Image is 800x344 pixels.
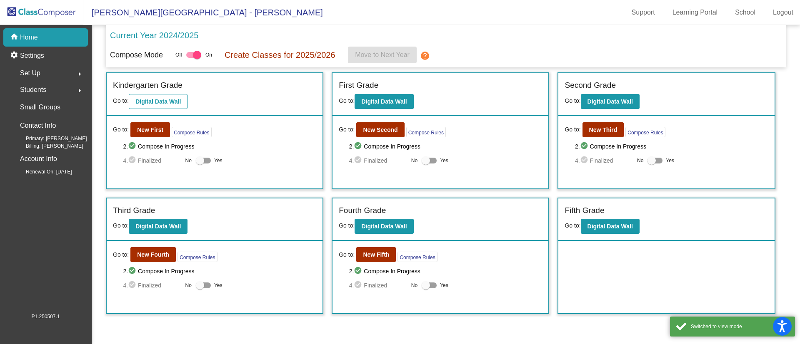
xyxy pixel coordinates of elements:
mat-icon: check_circle [354,141,364,151]
b: New Second [363,126,397,133]
span: Primary: [PERSON_NAME] [12,135,87,142]
mat-icon: check_circle [580,156,590,166]
button: New Fourth [130,247,176,262]
mat-icon: check_circle [128,156,138,166]
b: New Fifth [363,251,389,258]
label: Fourth Grade [339,205,386,217]
span: Yes [214,280,222,290]
span: Yes [666,156,674,166]
button: New Fifth [356,247,396,262]
span: 4. Finalized [123,280,181,290]
mat-icon: check_circle [354,280,364,290]
span: 4. Finalized [349,280,407,290]
span: Go to: [113,250,129,259]
span: Students [20,84,46,96]
a: Logout [766,6,800,19]
button: Digital Data Wall [581,219,640,234]
span: Go to: [113,222,129,229]
p: Create Classes for 2025/2026 [225,49,335,61]
mat-icon: help [420,51,430,61]
span: Go to: [565,222,580,229]
a: Learning Portal [666,6,725,19]
b: New First [137,126,163,133]
span: 2. Compose In Progress [349,141,542,151]
p: Account Info [20,153,57,165]
span: Move to Next Year [355,51,410,58]
span: Renewal On: [DATE] [12,168,72,176]
b: Digital Data Wall [135,223,181,230]
button: Compose Rules [172,127,211,137]
p: Home [20,32,38,42]
mat-icon: check_circle [580,141,590,151]
b: Digital Data Wall [361,223,407,230]
mat-icon: home [10,32,20,42]
span: 2. Compose In Progress [123,266,316,276]
span: No [411,282,417,289]
p: Compose Mode [110,49,163,61]
label: Third Grade [113,205,155,217]
span: Go to: [339,125,355,134]
span: No [411,157,417,164]
p: Current Year 2024/2025 [110,29,198,42]
mat-icon: check_circle [128,280,138,290]
button: Digital Data Wall [355,94,413,109]
b: Digital Data Wall [587,223,633,230]
b: New Fourth [137,251,169,258]
label: First Grade [339,79,378,92]
button: Compose Rules [397,252,437,262]
span: No [637,157,643,164]
button: Compose Rules [625,127,665,137]
button: New First [130,122,170,137]
button: Move to Next Year [348,47,417,63]
span: Go to: [113,97,129,104]
span: Off [175,51,182,59]
span: On [205,51,212,59]
button: Digital Data Wall [129,219,187,234]
div: Switched to view mode [691,323,789,330]
p: Contact Info [20,120,56,131]
label: Kindergarten Grade [113,79,182,92]
span: 2. Compose In Progress [575,141,768,151]
span: Yes [440,280,448,290]
button: Digital Data Wall [581,94,640,109]
b: New Third [589,126,617,133]
mat-icon: settings [10,51,20,61]
button: New Second [356,122,404,137]
span: No [185,282,192,289]
button: Digital Data Wall [129,94,187,109]
span: 2. Compose In Progress [349,266,542,276]
span: [PERSON_NAME][GEOGRAPHIC_DATA] - [PERSON_NAME] [83,6,323,19]
span: Yes [440,156,448,166]
mat-icon: check_circle [354,156,364,166]
span: No [185,157,192,164]
mat-icon: check_circle [128,266,138,276]
b: Digital Data Wall [361,98,407,105]
span: 2. Compose In Progress [123,141,316,151]
p: Small Groups [20,101,60,113]
label: Fifth Grade [565,205,604,217]
span: Go to: [113,125,129,134]
a: Support [625,6,662,19]
button: Compose Rules [177,252,217,262]
b: Digital Data Wall [587,98,633,105]
mat-icon: check_circle [128,141,138,151]
span: Go to: [565,125,580,134]
span: Go to: [339,250,355,259]
span: Go to: [565,97,580,104]
button: Digital Data Wall [355,219,413,234]
span: Go to: [339,97,355,104]
b: Digital Data Wall [135,98,181,105]
span: 4. Finalized [349,156,407,166]
span: Yes [214,156,222,166]
span: Set Up [20,67,40,79]
p: Settings [20,51,44,61]
mat-icon: arrow_right [75,69,85,79]
span: 4. Finalized [123,156,181,166]
mat-icon: arrow_right [75,86,85,96]
label: Second Grade [565,79,616,92]
button: Compose Rules [406,127,446,137]
span: Go to: [339,222,355,229]
span: Billing: [PERSON_NAME] [12,142,83,150]
mat-icon: check_circle [354,266,364,276]
button: New Third [582,122,624,137]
